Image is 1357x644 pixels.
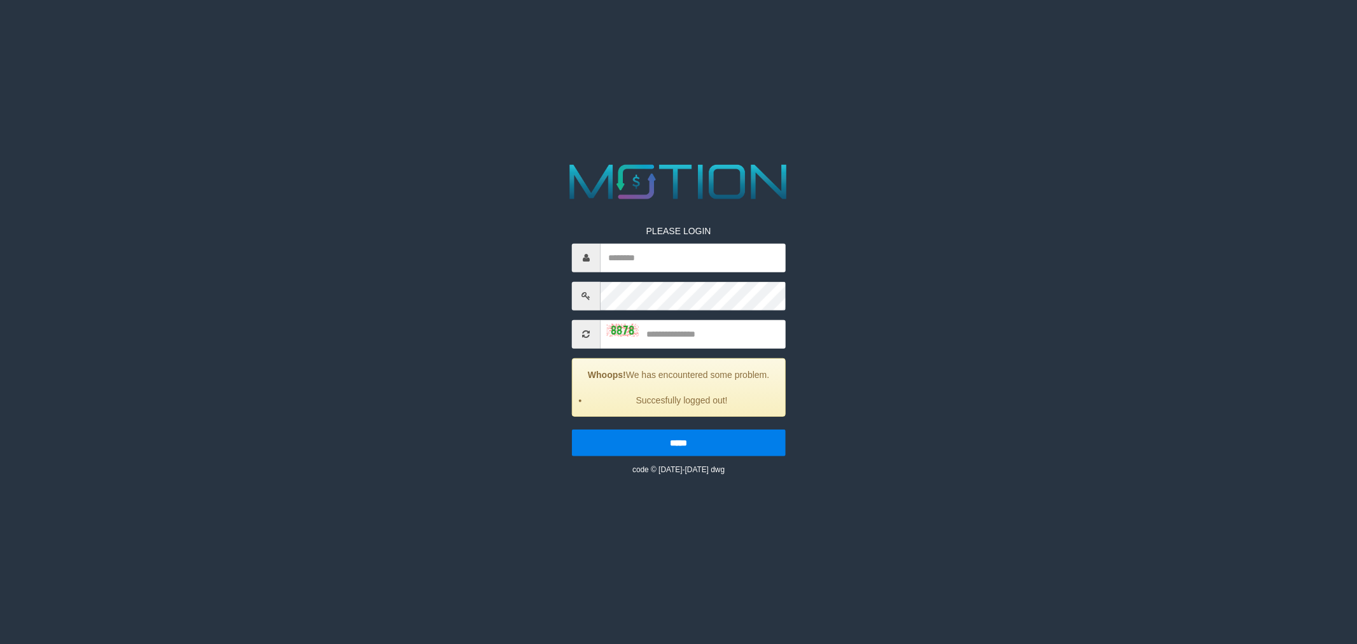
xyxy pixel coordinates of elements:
strong: Whoops! [588,369,626,379]
li: Succesfully logged out! [588,393,776,406]
img: captcha [607,324,639,337]
p: PLEASE LOGIN [572,224,786,237]
img: MOTION_logo.png [560,158,797,206]
div: We has encountered some problem. [572,358,786,416]
small: code © [DATE]-[DATE] dwg [632,465,725,473]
